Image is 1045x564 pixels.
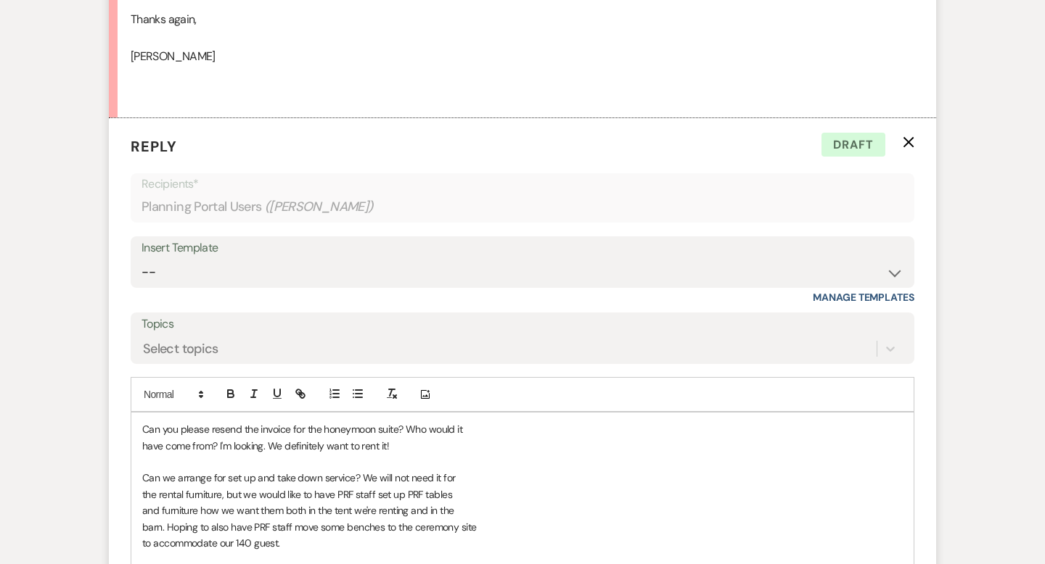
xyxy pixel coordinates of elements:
[142,175,903,194] p: Recipients*
[821,133,885,157] span: Draft
[142,536,280,550] span: to accommodate our 140 guest.
[142,488,452,501] span: the rental furniture, but we would like to have PRF staff set up PRF tables
[131,137,177,156] span: Reply
[265,197,374,217] span: ( [PERSON_NAME] )
[142,521,477,534] span: barn. Hoping to also have PRF staff move some benches to the ceremony site
[142,439,389,452] span: have come from? I'm looking. We definitely want to rent it!
[142,314,903,335] label: Topics
[142,423,462,436] span: Can you please resend the invoice for the honeymoon suite? Who would it
[142,471,456,484] span: Can we arrange for set up and take down service? We will not need it for
[142,193,903,221] div: Planning Portal Users
[143,339,218,359] div: Select topics
[142,504,454,517] span: and furniture how we want them both in the tent we're renting and in the
[142,238,903,259] div: Insert Template
[813,291,914,304] a: Manage Templates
